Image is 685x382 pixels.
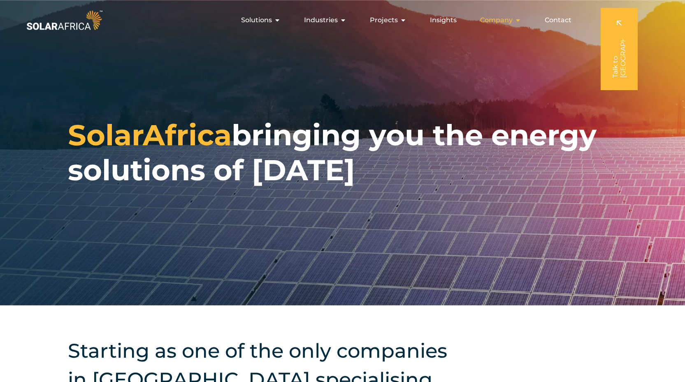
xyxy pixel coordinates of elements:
[304,15,338,25] span: Industries
[370,15,398,25] span: Projects
[545,15,571,25] a: Contact
[241,15,272,25] span: Solutions
[480,15,513,25] span: Company
[68,118,617,188] h1: bringing you the energy solutions of [DATE]
[104,12,578,28] div: Menu Toggle
[104,12,578,28] nav: Menu
[430,15,457,25] a: Insights
[68,117,232,153] span: SolarAfrica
